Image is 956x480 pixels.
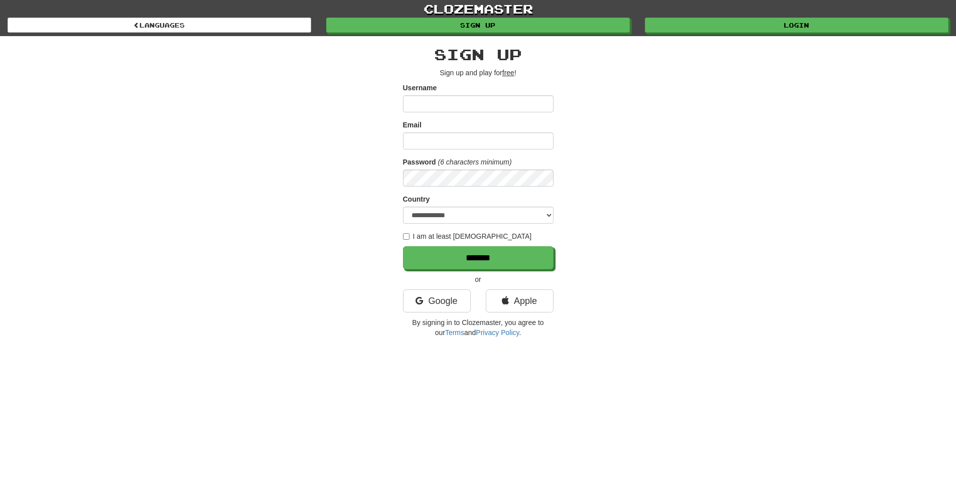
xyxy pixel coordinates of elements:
label: Password [403,157,436,167]
p: By signing in to Clozemaster, you agree to our and . [403,317,554,338]
label: I am at least [DEMOGRAPHIC_DATA] [403,231,532,241]
input: I am at least [DEMOGRAPHIC_DATA] [403,233,409,240]
p: or [403,274,554,284]
p: Sign up and play for ! [403,68,554,78]
a: Sign up [326,18,630,33]
label: Email [403,120,422,130]
a: Languages [8,18,311,33]
u: free [502,69,514,77]
h2: Sign up [403,46,554,63]
em: (6 characters minimum) [438,158,512,166]
a: Login [645,18,948,33]
label: Country [403,194,430,204]
a: Apple [486,289,554,312]
a: Privacy Policy [476,329,519,337]
label: Username [403,83,437,93]
a: Terms [445,329,464,337]
a: Google [403,289,471,312]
